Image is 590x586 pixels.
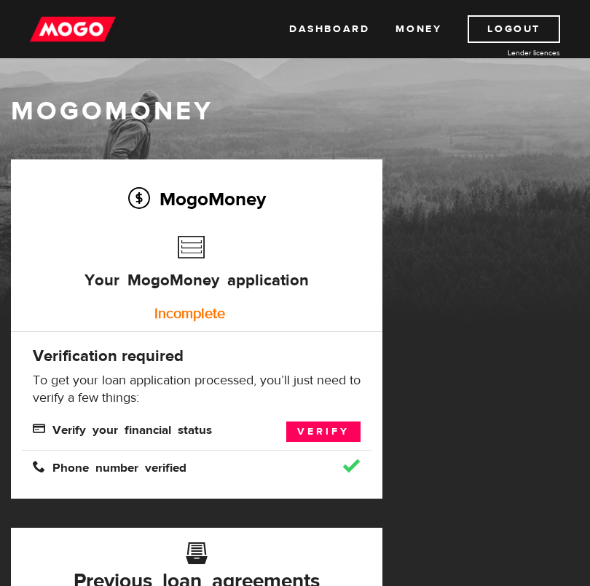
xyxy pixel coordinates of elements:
p: To get your loan application processed, you’ll just need to verify a few things: [33,372,361,407]
a: Verify [286,421,361,442]
h3: Your MogoMoney application [84,229,309,312]
a: Lender licences [451,47,560,58]
span: Verify your financial status [33,422,212,435]
h1: MogoMoney [11,96,579,127]
a: Logout [468,15,560,43]
h4: Verification required [33,346,361,366]
span: Phone number verified [33,460,186,472]
h2: MogoMoney [33,183,361,214]
a: Money [396,15,441,43]
a: Dashboard [289,15,369,43]
div: Incomplete [25,299,353,328]
img: mogo_logo-11ee424be714fa7cbb0f0f49df9e16ec.png [30,15,116,43]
